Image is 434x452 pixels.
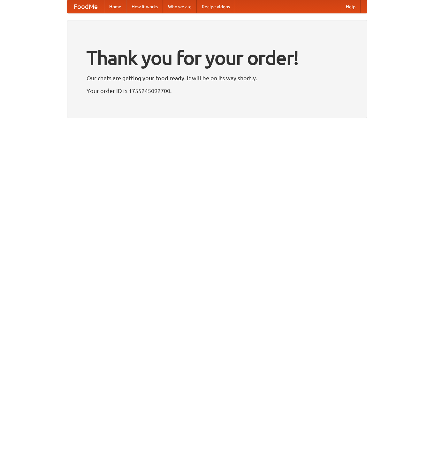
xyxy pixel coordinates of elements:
h1: Thank you for your order! [87,42,348,73]
p: Your order ID is 1755245092700. [87,86,348,96]
a: Who we are [163,0,197,13]
a: Home [104,0,126,13]
a: Help [341,0,361,13]
a: Recipe videos [197,0,235,13]
a: How it works [126,0,163,13]
p: Our chefs are getting your food ready. It will be on its way shortly. [87,73,348,83]
a: FoodMe [67,0,104,13]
